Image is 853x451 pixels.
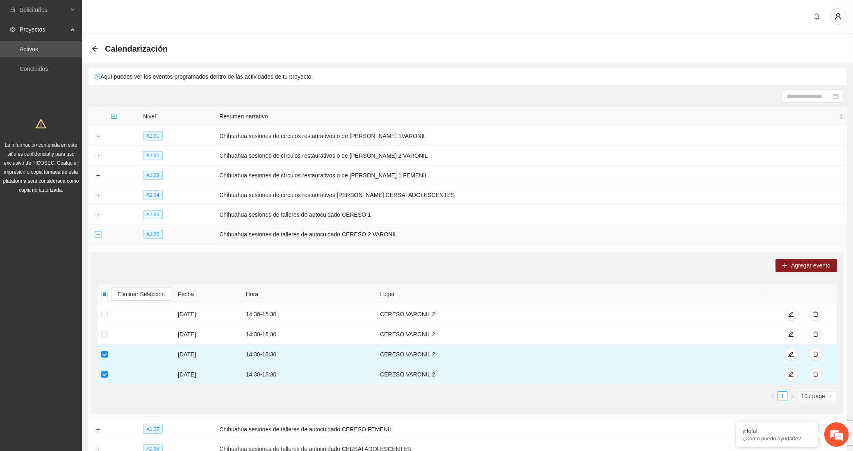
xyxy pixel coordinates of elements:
[809,328,822,341] button: delete
[243,304,377,324] td: 14:30 - 15:30
[813,331,819,338] span: delete
[778,391,787,401] li: 1
[770,394,775,399] span: left
[20,66,48,72] a: Concluidos
[377,284,770,304] th: Lugar
[377,304,770,324] td: CERESO VARONIL 2
[810,10,823,23] button: bell
[10,27,16,32] span: eye
[140,107,216,126] th: Nivel
[219,112,837,121] span: Resumen narrativo
[778,392,787,401] a: 1
[143,190,162,199] span: A1.34
[95,212,101,218] button: Expand row
[791,261,830,270] span: Agregar evento
[95,172,101,179] button: Expand row
[216,185,847,205] td: Chihuahua sesiones de círculos restaurativos [PERSON_NAME] CERSAI ADOLESCENTES
[95,153,101,159] button: Expand row
[43,42,138,52] div: Chatee con nosotros ahora
[813,351,819,358] span: delete
[95,74,100,79] span: exclamation-circle
[20,2,68,18] span: Solicitudes
[89,68,846,85] div: Aquí puedes ver los eventos programados dentro de las actividades de tu proyecto.
[216,419,847,439] td: Chihuahua sesiones de talleres de autocuidado CERESO FEMENIL
[216,224,847,244] td: Chihuahua sesiones de talleres de autocuidado CERESO 2 VARONIL
[809,348,822,361] button: delete
[785,328,798,341] button: edit
[143,171,162,180] span: A1.33
[143,210,162,219] span: A1.35
[798,391,837,401] div: Page Size
[830,13,846,20] span: user
[788,331,794,338] span: edit
[216,107,847,126] th: Resumen narrativo
[790,394,795,399] span: right
[216,146,847,165] td: Chihuahua sesiones de círculos restaurativos o de [PERSON_NAME] 2 VARONIL
[811,13,823,20] span: bell
[175,284,243,304] th: Fecha
[801,392,834,401] span: 10 / page
[830,8,846,25] button: user
[175,365,243,385] td: [DATE]
[809,368,822,381] button: delete
[105,42,168,55] span: Calendarización
[48,109,113,192] span: Estamos en línea.
[143,131,162,141] span: A1.31
[776,259,837,272] button: plusAgregar evento
[10,7,16,13] span: inbox
[785,368,798,381] button: edit
[143,425,162,434] span: A1.37
[111,288,171,301] button: Eliminar Selección
[785,348,798,361] button: edit
[36,118,46,129] span: warning
[787,391,797,401] button: right
[742,435,812,442] p: ¿Cómo puedo ayudarte?
[143,151,162,160] span: A1.32
[143,230,162,239] span: A1.36
[243,344,377,365] td: 14:30 - 16:30
[95,133,101,140] button: Expand row
[95,231,101,238] button: Collapse row
[216,205,847,224] td: Chihuahua sesiones de talleres de autocuidado CERESO 1
[134,4,154,24] div: Minimizar ventana de chat en vivo
[377,365,770,385] td: CERESO VARONIL 2
[787,391,797,401] li: Next Page
[809,308,822,321] button: delete
[243,284,377,304] th: Hora
[813,372,819,378] span: delete
[175,304,243,324] td: [DATE]
[3,142,79,193] span: La información contenida en este sitio es confidencial y para uso exclusivo de FICOSEC. Cualquier...
[768,391,778,401] button: left
[92,45,98,52] span: arrow-left
[118,290,165,299] span: Eliminar Selección
[92,45,98,52] div: Back
[377,324,770,344] td: CERESO VARONIL 2
[216,165,847,185] td: Chihuahua sesiones de círculos restaurativos o de [PERSON_NAME] 1 FEMENIL
[175,324,243,344] td: [DATE]
[4,224,156,252] textarea: Escriba su mensaje y pulse “Intro”
[788,372,794,378] span: edit
[813,311,819,318] span: delete
[243,324,377,344] td: 14:30 - 16:30
[111,113,117,119] span: check-square
[788,311,794,318] span: edit
[377,344,770,365] td: CERESO VARONIL 2
[788,351,794,358] span: edit
[175,344,243,365] td: [DATE]
[243,365,377,385] td: 14:30 - 16:30
[768,391,778,401] li: Previous Page
[785,308,798,321] button: edit
[782,263,788,269] span: plus
[742,428,812,434] div: ¡Hola!
[216,126,847,146] td: Chihuahua sesiones de círculos restaurativos o de [PERSON_NAME] 1VARONIL
[95,426,101,433] button: Expand row
[20,46,38,52] a: Activos
[20,21,68,38] span: Proyectos
[95,192,101,199] button: Expand row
